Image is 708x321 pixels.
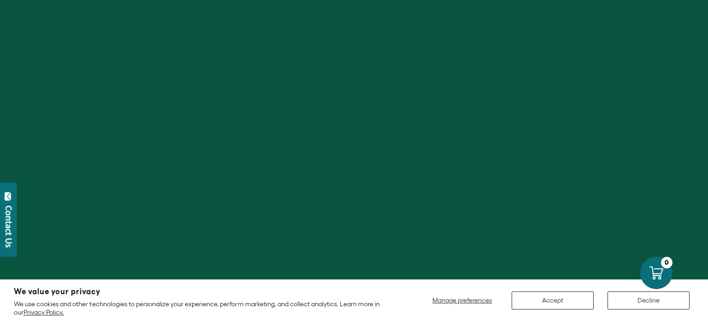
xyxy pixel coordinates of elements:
button: Decline [608,291,690,309]
div: Contact Us [4,206,13,248]
h2: We value your privacy [14,288,393,296]
p: We use cookies and other technologies to personalize your experience, perform marketing, and coll... [14,300,393,316]
a: Privacy Policy. [24,309,64,316]
div: 0 [661,257,673,268]
span: Manage preferences [432,297,492,304]
button: Accept [512,291,594,309]
button: Manage preferences [427,291,498,309]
